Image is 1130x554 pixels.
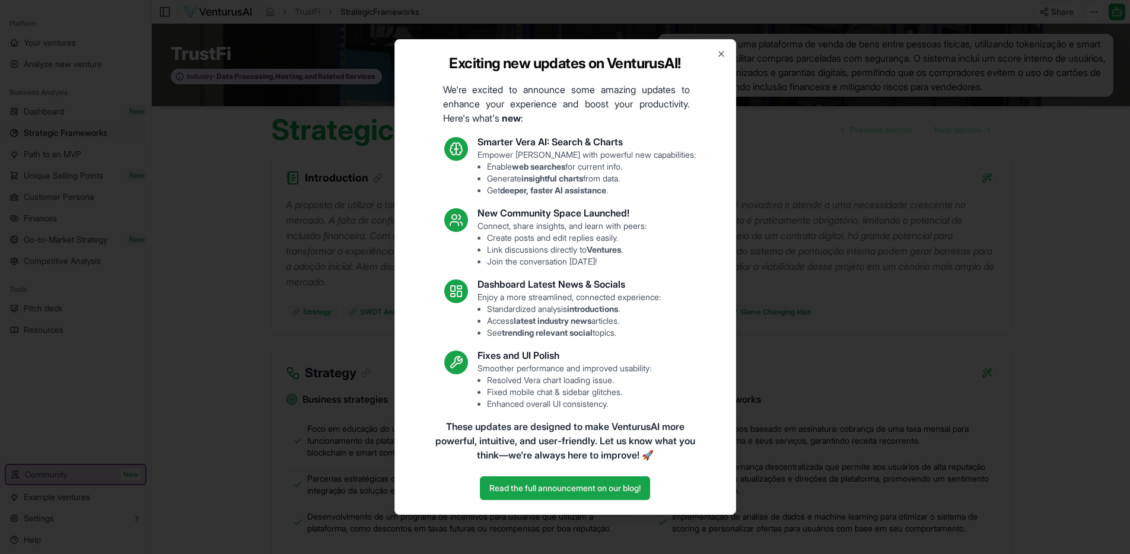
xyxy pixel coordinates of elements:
strong: introductions [567,304,618,314]
p: Empower [PERSON_NAME] with powerful new capabilities: [478,149,696,196]
li: Get . [487,184,696,196]
h3: New Community Space Launched! [478,206,647,220]
strong: web searches [512,161,565,171]
strong: Ventures [587,244,621,254]
strong: latest industry news [514,316,591,326]
li: Link discussions directly to . [487,244,647,256]
li: Standardized analysis . [487,303,661,315]
a: Read the full announcement on our blog! [480,476,650,500]
p: We're excited to announce some amazing updates to enhance your experience and boost your producti... [434,82,699,125]
strong: trending relevant social [502,327,593,338]
p: Connect, share insights, and learn with peers: [478,220,647,268]
strong: deeper, faster AI assistance [500,185,606,195]
li: Access articles. [487,315,661,327]
li: Join the conversation [DATE]! [487,256,647,268]
li: Fixed mobile chat & sidebar glitches. [487,386,651,398]
p: Smoother performance and improved usability: [478,362,651,410]
li: See topics. [487,327,661,339]
h3: Fixes and UI Polish [478,348,651,362]
h2: Exciting new updates on VenturusAI! [449,54,680,73]
p: These updates are designed to make VenturusAI more powerful, intuitive, and user-friendly. Let us... [432,419,698,462]
li: Generate from data. [487,173,696,184]
li: Enhanced overall UI consistency. [487,398,651,410]
h3: Dashboard Latest News & Socials [478,277,661,291]
p: Enjoy a more streamlined, connected experience: [478,291,661,339]
li: Resolved Vera chart loading issue. [487,374,651,386]
li: Enable for current info. [487,161,696,173]
strong: new [502,112,521,124]
strong: insightful charts [521,173,583,183]
h3: Smarter Vera AI: Search & Charts [478,135,696,149]
li: Create posts and edit replies easily. [487,232,647,244]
